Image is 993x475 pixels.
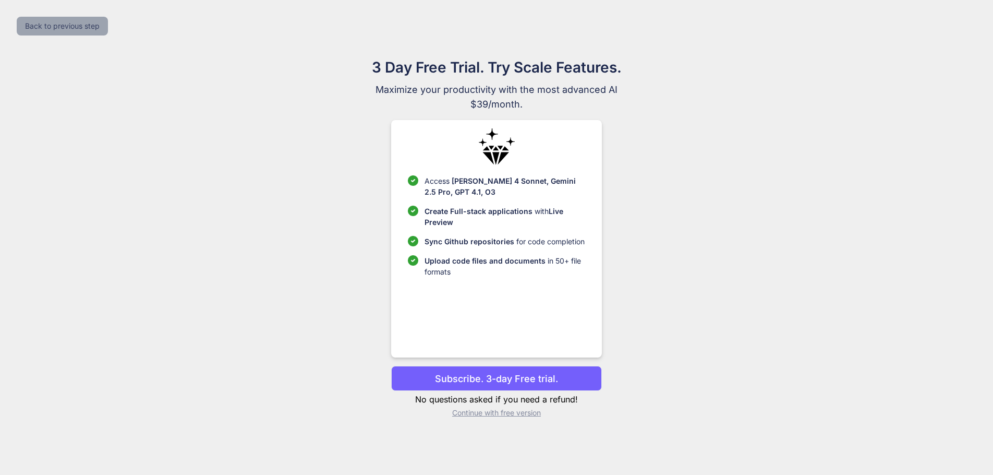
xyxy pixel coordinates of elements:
[408,255,418,266] img: checklist
[17,17,108,35] button: Back to previous step
[425,206,585,228] p: with
[425,175,585,197] p: Access
[435,372,558,386] p: Subscribe. 3-day Free trial.
[408,206,418,216] img: checklist
[391,408,601,418] p: Continue with free version
[321,56,672,78] h1: 3 Day Free Trial. Try Scale Features.
[425,176,576,196] span: [PERSON_NAME] 4 Sonnet, Gemini 2.5 Pro, GPT 4.1, O3
[425,256,546,265] span: Upload code files and documents
[321,97,672,112] span: $39/month.
[408,175,418,186] img: checklist
[425,237,514,246] span: Sync Github repositories
[425,236,585,247] p: for code completion
[321,82,672,97] span: Maximize your productivity with the most advanced AI
[391,366,601,391] button: Subscribe. 3-day Free trial.
[425,207,535,216] span: Create Full-stack applications
[391,393,601,406] p: No questions asked if you need a refund!
[408,236,418,246] img: checklist
[425,255,585,277] p: in 50+ file formats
